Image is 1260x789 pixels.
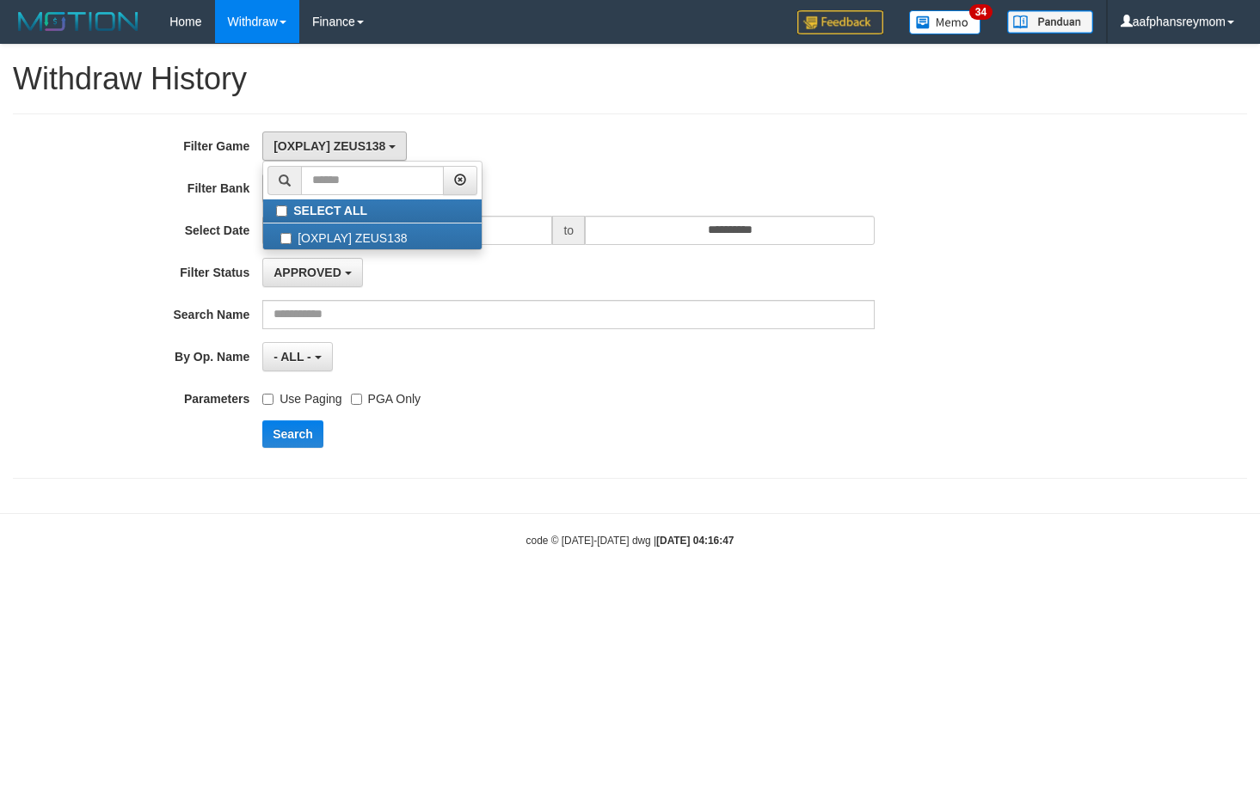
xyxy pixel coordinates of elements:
[909,10,981,34] img: Button%20Memo.svg
[263,199,482,223] label: SELECT ALL
[526,535,734,547] small: code © [DATE]-[DATE] dwg |
[262,342,332,371] button: - ALL -
[13,9,144,34] img: MOTION_logo.png
[969,4,993,20] span: 34
[262,131,407,161] button: [OXPLAY] ZEUS138
[13,62,1247,96] h1: Withdraw History
[274,139,385,153] span: [OXPLAY] ZEUS138
[262,258,362,287] button: APPROVED
[262,384,341,407] label: Use Paging
[351,394,362,405] input: PGA Only
[656,535,734,547] strong: [DATE] 04:16:47
[280,233,292,244] input: [OXPLAY] ZEUS138
[351,384,421,407] label: PGA Only
[263,223,482,249] label: [OXPLAY] ZEUS138
[274,266,341,279] span: APPROVED
[274,350,311,364] span: - ALL -
[1007,10,1093,34] img: panduan.png
[797,10,883,34] img: Feedback.jpg
[262,394,274,405] input: Use Paging
[552,216,585,245] span: to
[276,205,287,217] input: SELECT ALL
[262,420,323,448] button: Search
